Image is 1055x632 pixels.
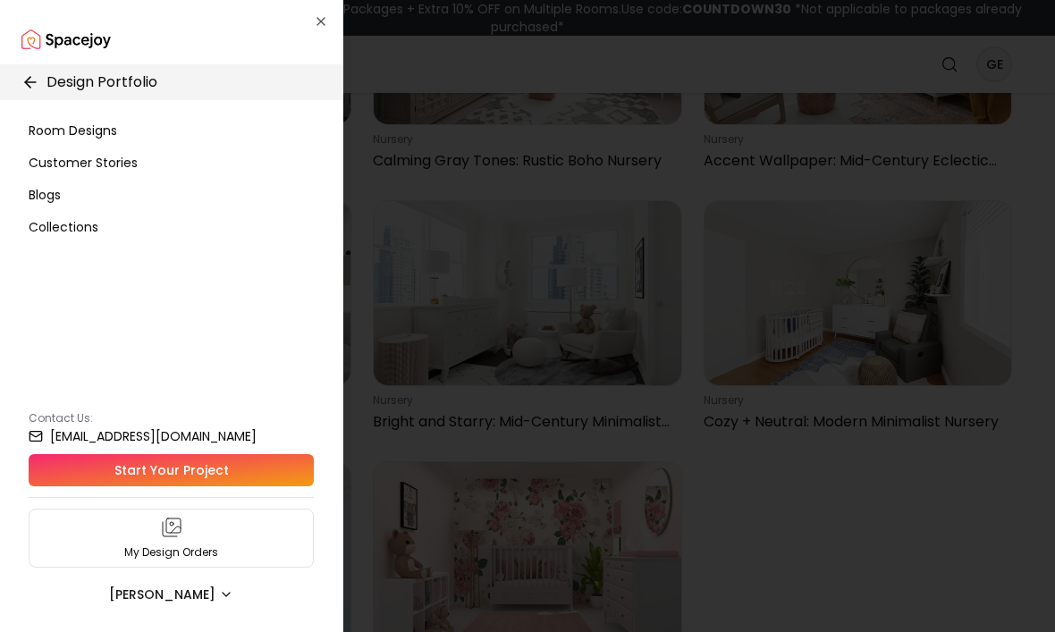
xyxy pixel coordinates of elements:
[29,429,314,443] a: [EMAIL_ADDRESS][DOMAIN_NAME]
[29,154,138,172] span: Customer Stories
[29,218,98,236] span: Collections
[29,186,61,204] span: Blogs
[46,72,157,93] p: Design Portfolio
[29,454,314,486] a: Start Your Project
[124,545,218,560] p: My Design Orders
[29,122,117,139] span: Room Designs
[29,578,314,611] button: [PERSON_NAME]
[29,509,314,568] a: My Design Orders
[21,21,111,57] img: Spacejoy Logo
[21,21,111,57] a: Spacejoy
[50,430,257,442] small: [EMAIL_ADDRESS][DOMAIN_NAME]
[29,411,314,426] p: Contact Us:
